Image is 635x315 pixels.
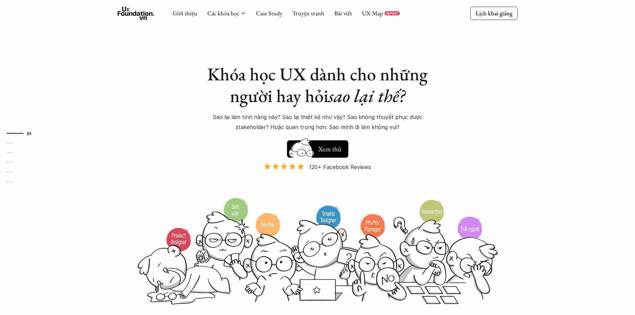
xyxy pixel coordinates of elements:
p: 120+ Facebook Reviews [309,162,371,172]
strong: 01 [27,131,32,136]
h1: Khóa học UX dành cho những người hay hỏi [201,63,434,107]
p: Lịch khai giảng [476,9,512,17]
a: 01 [7,129,38,137]
a: 120+ Facebook Reviews [258,163,377,197]
p: Sao lại làm tính năng này? Sao lại thiết kế như vậy? Sao không thuyết phục được stakeholder? Hoặc... [201,112,434,132]
a: UX Map [362,9,383,17]
p: REPORT [386,11,398,15]
h5: Xem thử [318,144,341,154]
a: Các khóa học [207,9,239,17]
a: REPORT [385,11,400,15]
em: sao lại thế? [328,84,405,107]
a: Case Study [256,9,282,17]
a: Truyện tranh [292,9,324,17]
a: Bài viết [334,9,352,17]
a: Xem thử [287,137,348,158]
a: Lịch khai giảng [470,7,518,20]
a: Giới thiệu [173,9,197,17]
